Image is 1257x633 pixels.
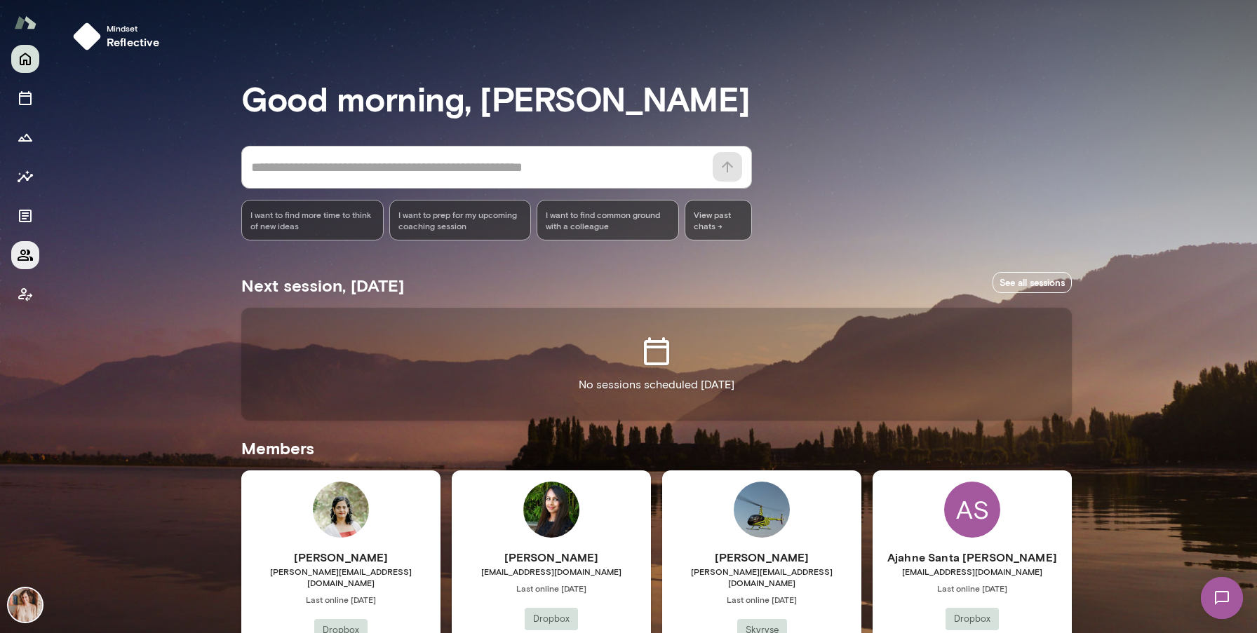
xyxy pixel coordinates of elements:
[452,583,651,594] span: Last online [DATE]
[107,22,160,34] span: Mindset
[873,549,1072,566] h6: Ajahne Santa [PERSON_NAME]
[11,45,39,73] button: Home
[241,200,384,240] div: I want to find more time to think of new ideas
[11,84,39,112] button: Sessions
[389,200,532,240] div: I want to prep for my upcoming coaching session
[579,376,734,393] p: No sessions scheduled [DATE]
[946,612,999,626] span: Dropbox
[873,566,1072,577] span: [EMAIL_ADDRESS][DOMAIN_NAME]
[11,280,39,308] button: Client app
[11,123,39,151] button: Growth Plan
[993,272,1072,294] a: See all sessions
[11,163,39,191] button: Insights
[662,549,861,566] h6: [PERSON_NAME]
[313,482,369,538] img: Geetika Singh
[241,437,1072,459] h5: Members
[241,549,441,566] h6: [PERSON_NAME]
[241,79,1072,118] h3: Good morning, [PERSON_NAME]
[537,200,679,240] div: I want to find common ground with a colleague
[73,22,101,50] img: mindset
[67,17,171,56] button: Mindsetreflective
[8,588,42,622] img: Nancy Alsip
[525,612,578,626] span: Dropbox
[241,566,441,588] span: [PERSON_NAME][EMAIL_ADDRESS][DOMAIN_NAME]
[546,209,670,231] span: I want to find common ground with a colleague
[685,200,752,240] span: View past chats ->
[452,566,651,577] span: [EMAIL_ADDRESS][DOMAIN_NAME]
[11,202,39,230] button: Documents
[944,482,1000,538] div: AS
[734,482,790,538] img: Chris Ginzton
[241,274,404,297] h5: Next session, [DATE]
[662,566,861,588] span: [PERSON_NAME][EMAIL_ADDRESS][DOMAIN_NAME]
[241,594,441,605] span: Last online [DATE]
[873,583,1072,594] span: Last online [DATE]
[662,594,861,605] span: Last online [DATE]
[11,241,39,269] button: Members
[398,209,523,231] span: I want to prep for my upcoming coaching session
[250,209,375,231] span: I want to find more time to think of new ideas
[523,482,579,538] img: Harsha Aravindakshan
[14,9,36,36] img: Mento
[107,34,160,50] h6: reflective
[452,549,651,566] h6: [PERSON_NAME]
